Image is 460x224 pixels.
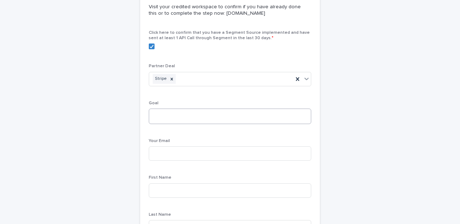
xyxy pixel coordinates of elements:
[149,139,170,143] span: Your Email
[149,4,308,17] p: Visit your credited workspace to confirm if you have already done this or to complete the step no...
[153,74,168,84] div: Stripe
[149,101,158,105] span: Goal
[149,175,171,180] span: First Name
[149,64,175,68] span: Partner Deal
[149,31,310,40] span: Click here to confirm that you have a Segment Source implemented and have sent at least 1 API Cal...
[149,212,171,217] span: Last Name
